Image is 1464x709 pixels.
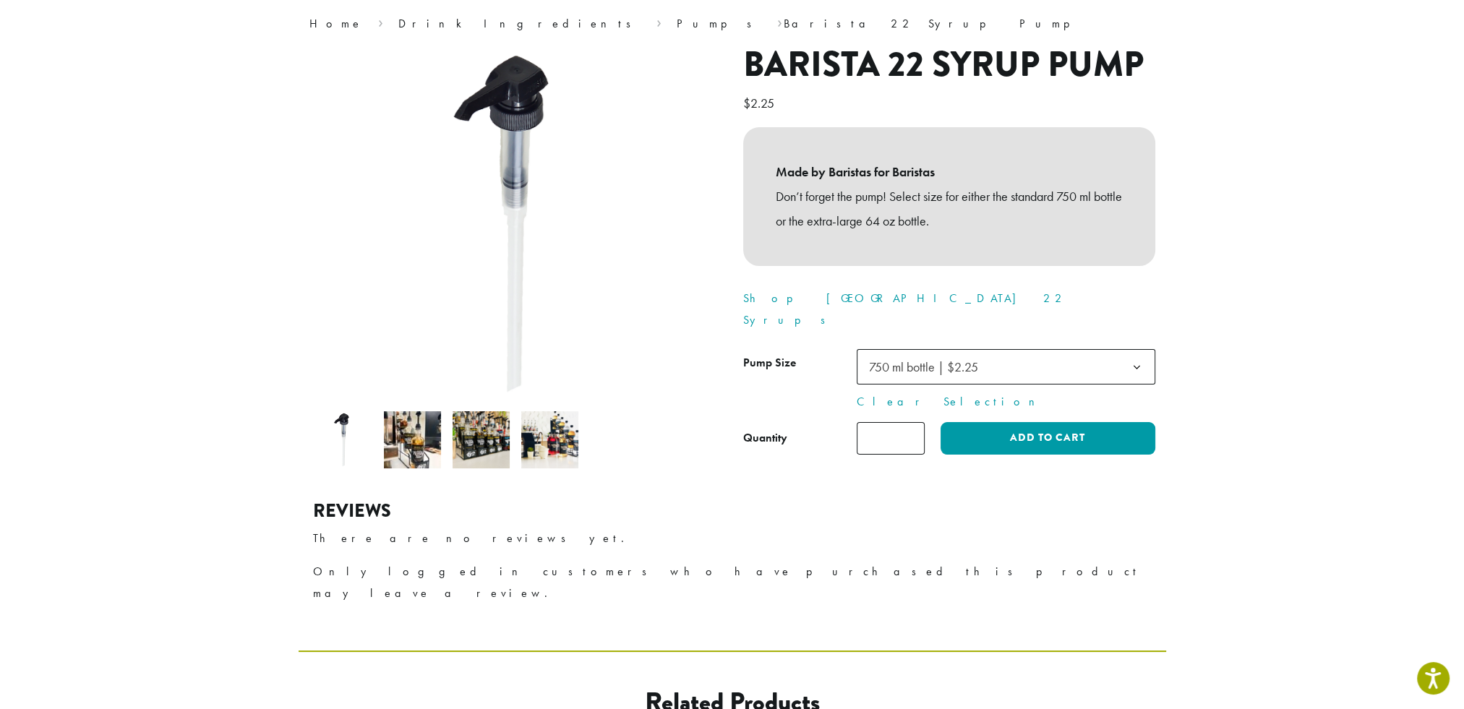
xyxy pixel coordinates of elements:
[309,16,363,31] a: Home
[656,10,662,33] span: ›
[857,422,925,455] input: Product quantity
[776,160,1123,184] b: Made by Baristas for Baristas
[869,358,978,375] span: 750 ml bottle | $2.25
[398,16,641,31] a: Drink Ingredients
[863,353,993,381] span: 750 ml bottle | $2.25
[743,44,1155,86] h1: Barista 22 Syrup Pump
[313,561,1152,604] p: Only logged in customers who have purchased this product may leave a review.
[743,95,778,111] bdi: 2.25
[776,10,782,33] span: ›
[857,393,1155,411] a: Clear Selection
[315,411,372,468] img: Barista 22 Syrup Pump
[776,184,1123,233] p: Don’t forget the pump! Select size for either the standard 750 ml bottle or the extra-large 64 oz...
[743,353,857,374] label: Pump Size
[941,422,1155,455] button: Add to cart
[384,411,441,468] img: Barista 22 Syrup Pump - Image 2
[313,528,1152,549] p: There are no reviews yet.
[453,411,510,468] img: Barista 22 Syrup Pump - Image 3
[743,291,1067,327] a: Shop [GEOGRAPHIC_DATA] 22 Syrups
[378,10,383,33] span: ›
[309,15,1155,33] nav: Breadcrumb
[677,16,761,31] a: Pumps
[521,411,578,468] img: Barista 22 Syrup Pump - Image 4
[313,500,1152,522] h2: Reviews
[857,349,1155,384] span: 750 ml bottle | $2.25
[743,429,787,447] div: Quantity
[743,95,750,111] span: $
